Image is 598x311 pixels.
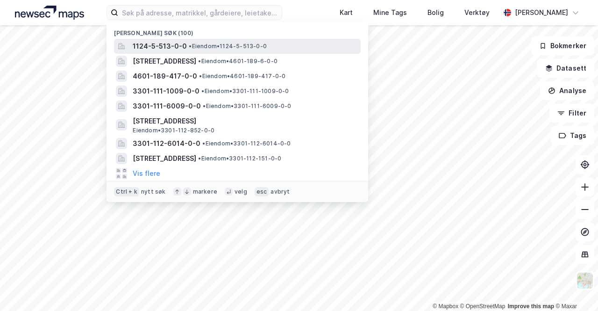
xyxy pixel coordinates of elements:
a: Mapbox [433,303,458,310]
button: Filter [549,104,594,123]
span: • [199,72,202,80]
button: Vis flere [133,168,160,179]
span: 3301-112-6014-0-0 [133,138,200,149]
span: • [198,58,201,65]
div: nytt søk [141,188,166,195]
span: [STREET_ADDRESS] [133,153,196,164]
button: Tags [551,126,594,145]
iframe: Chat Widget [551,266,598,311]
div: esc [255,187,269,196]
span: 1124-5-513-0-0 [133,41,187,52]
div: markere [193,188,217,195]
span: • [201,87,204,94]
span: Eiendom • 3301-112-6014-0-0 [202,140,291,147]
span: [STREET_ADDRESS] [133,56,196,67]
span: Eiendom • 4601-189-6-0-0 [198,58,278,65]
input: Søk på adresse, matrikkel, gårdeiere, leietakere eller personer [118,6,282,20]
div: Kontrollprogram for chat [551,266,598,311]
span: Eiendom • 3301-112-151-0-0 [198,155,281,162]
button: Datasett [537,59,594,78]
span: [STREET_ADDRESS] [133,116,357,127]
span: Eiendom • 3301-112-852-0-0 [133,127,214,134]
span: Eiendom • 1124-5-513-0-0 [189,43,267,50]
span: • [203,102,206,109]
div: Mine Tags [373,7,407,18]
div: Verktøy [464,7,490,18]
span: Eiendom • 3301-111-6009-0-0 [203,102,291,110]
span: 4601-189-417-0-0 [133,71,197,82]
a: OpenStreetMap [460,303,505,310]
div: [PERSON_NAME] [515,7,568,18]
div: avbryt [271,188,290,195]
div: Bolig [427,7,444,18]
span: • [202,140,205,147]
button: Analyse [540,81,594,100]
div: Ctrl + k [114,187,139,196]
div: velg [235,188,247,195]
span: • [198,155,201,162]
span: 3301-111-1009-0-0 [133,86,199,97]
img: logo.a4113a55bc3d86da70a041830d287a7e.svg [15,6,84,20]
span: Eiendom • 4601-189-417-0-0 [199,72,285,80]
span: 3301-111-6009-0-0 [133,101,201,112]
button: Bokmerker [531,36,594,55]
div: [PERSON_NAME] søk (100) [107,22,368,39]
span: • [189,43,192,50]
a: Improve this map [508,303,554,310]
div: Kart [340,7,353,18]
span: Eiendom • 3301-111-1009-0-0 [201,87,289,95]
